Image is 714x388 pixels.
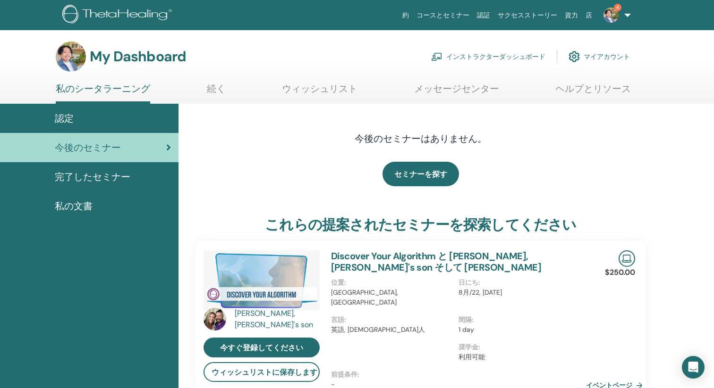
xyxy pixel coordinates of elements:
[204,308,226,330] img: default.jpg
[331,315,453,325] p: 言語 :
[265,216,576,233] h3: これらの提案されたセミナーを探索してください
[331,250,541,273] a: Discover Your Algorithm と [PERSON_NAME], [PERSON_NAME]'s son そして [PERSON_NAME]
[414,83,499,101] a: メッセージセンター
[204,250,320,311] img: Discover Your Algorithm
[459,315,580,325] p: 間隔 :
[569,49,580,65] img: cog.svg
[55,140,121,155] span: 今後のセミナー
[382,162,459,186] a: セミナーを探す
[459,352,580,362] p: 利用可能
[235,308,322,330] a: [PERSON_NAME], [PERSON_NAME]'s son
[569,46,630,67] a: マイアカウント
[459,342,580,352] p: 奨学金 :
[331,370,586,380] p: 前提条件 :
[204,338,320,357] a: 今すぐ登録してください
[603,8,619,23] img: default.jpg
[431,46,545,67] a: インストラクターダッシュボード
[459,288,580,297] p: 8月/22, [DATE]
[331,325,453,335] p: 英語, [DEMOGRAPHIC_DATA]人
[619,250,635,267] img: Live Online Seminar
[55,170,130,184] span: 完了したセミナー
[55,111,74,125] span: 認定
[431,52,442,61] img: chalkboard-teacher.svg
[561,7,582,24] a: 資力
[56,41,86,72] img: default.jpg
[582,7,596,24] a: 店
[207,83,226,101] a: 続く
[62,5,175,26] img: logo.png
[56,83,150,104] a: 私のシータラーニング
[331,278,453,288] p: 位置 :
[220,343,303,353] span: 今すぐ登録してください
[605,267,635,278] p: $250.00
[459,278,580,288] p: 日にち :
[682,356,705,379] div: Open Intercom Messenger
[272,133,569,144] h4: 今後のセミナーはありません。
[331,288,453,307] p: [GEOGRAPHIC_DATA], [GEOGRAPHIC_DATA]
[614,4,621,11] span: 4
[204,362,320,382] button: ウィッシュリストに保存します
[90,48,186,65] h3: My Dashboard
[55,199,93,213] span: 私の文書
[555,83,631,101] a: ヘルプとリソース
[282,83,357,101] a: ウィッシュリスト
[413,7,473,24] a: コースとセミナー
[399,7,413,24] a: 約
[494,7,561,24] a: サクセスストーリー
[473,7,494,24] a: 認証
[394,169,447,179] span: セミナーを探す
[459,325,580,335] p: 1 day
